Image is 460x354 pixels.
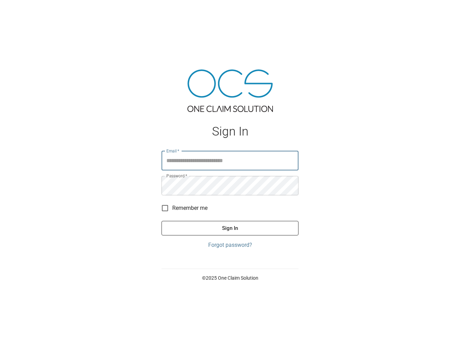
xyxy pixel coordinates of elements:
span: Remember me [172,204,208,212]
h1: Sign In [162,124,298,139]
img: ocs-logo-white-transparent.png [8,4,36,18]
img: ocs-logo-tra.png [187,69,273,112]
a: Forgot password? [162,241,298,249]
p: © 2025 One Claim Solution [162,274,298,281]
label: Email [166,148,180,154]
button: Sign In [162,221,298,235]
label: Password [166,173,187,179]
